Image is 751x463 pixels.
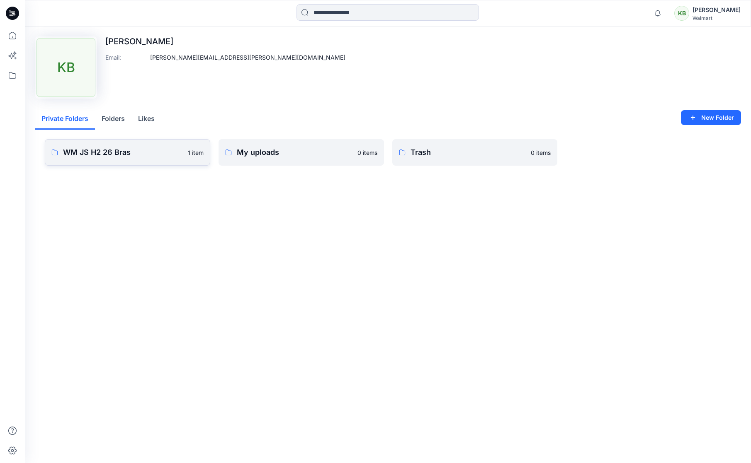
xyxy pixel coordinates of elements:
[693,15,741,21] div: Walmart
[392,139,558,166] a: Trash0 items
[63,147,183,158] p: WM JS H2 26 Bras
[45,139,210,166] a: WM JS H2 26 Bras1 item
[36,38,95,97] div: KB
[105,53,147,62] p: Email :
[35,109,95,130] button: Private Folders
[674,6,689,21] div: KB
[188,148,204,157] p: 1 item
[219,139,384,166] a: My uploads0 items
[150,53,345,62] p: [PERSON_NAME][EMAIL_ADDRESS][PERSON_NAME][DOMAIN_NAME]
[357,148,377,157] p: 0 items
[131,109,161,130] button: Likes
[531,148,551,157] p: 0 items
[237,147,352,158] p: My uploads
[411,147,526,158] p: Trash
[693,5,741,15] div: [PERSON_NAME]
[681,110,741,125] button: New Folder
[105,36,345,46] p: [PERSON_NAME]
[95,109,131,130] button: Folders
